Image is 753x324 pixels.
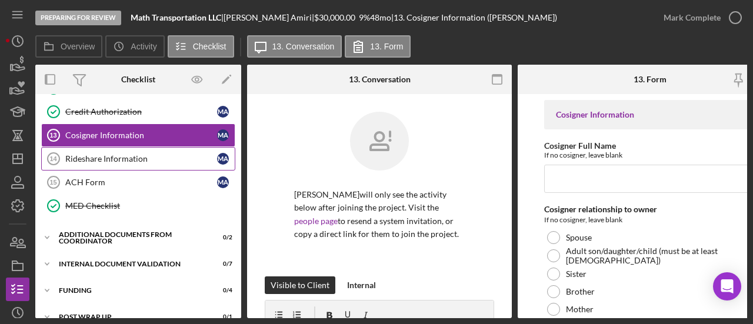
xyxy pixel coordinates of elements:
div: $30,000.00 [314,13,359,22]
a: MED Checklist [41,194,235,218]
div: Cosigner Information [556,110,744,119]
div: Preparing for Review [35,11,121,25]
tspan: 14 [49,155,57,162]
label: 13. Form [370,42,403,51]
div: 13. Form [634,75,667,84]
div: 9 % [359,13,370,22]
a: 13Cosigner InformationMA [41,123,235,147]
tspan: 15 [49,179,56,186]
label: Cosigner Full Name [544,141,616,151]
div: Checklist [121,75,155,84]
label: Checklist [193,42,226,51]
label: Adult son/daughter/child (must be at least [DEMOGRAPHIC_DATA]) [566,246,753,265]
button: Checklist [168,35,234,58]
div: ACH Form [65,178,217,187]
div: [PERSON_NAME] Amiri | [224,13,314,22]
b: Math Transportation LLC [131,12,221,22]
div: Internal Document Validation [59,260,203,268]
div: Funding [59,287,203,294]
label: Spouse [566,233,592,242]
div: 0 / 1 [211,313,232,320]
div: 0 / 4 [211,287,232,294]
a: 14Rideshare InformationMA [41,147,235,171]
p: [PERSON_NAME] will only see the activity below after joining the project. Visit the to resend a s... [294,188,465,241]
div: M A [217,106,229,118]
div: Additional Documents from Coordinator [59,231,203,245]
button: 13. Conversation [247,35,342,58]
label: Sister [566,269,587,279]
a: people page [294,216,338,226]
div: Mark Complete [664,6,721,29]
div: Post Wrap Up [59,313,203,320]
div: Cosigner Information [65,131,217,140]
label: 13. Conversation [272,42,335,51]
button: Internal [341,276,382,294]
div: Internal [347,276,376,294]
button: Overview [35,35,102,58]
div: Visible to Client [271,276,329,294]
label: Activity [131,42,156,51]
div: | [131,13,224,22]
a: 15ACH FormMA [41,171,235,194]
label: Mother [566,305,594,314]
a: Credit AuthorizationMA [41,100,235,123]
label: Overview [61,42,95,51]
div: Credit Authorization [65,107,217,116]
div: 0 / 7 [211,260,232,268]
div: | 13. Cosigner Information ([PERSON_NAME]) [391,13,557,22]
div: M A [217,153,229,165]
div: 48 mo [370,13,391,22]
div: Rideshare Information [65,154,217,163]
button: Mark Complete [652,6,747,29]
button: Activity [105,35,164,58]
div: M A [217,129,229,141]
button: 13. Form [345,35,411,58]
tspan: 13 [49,132,56,139]
div: 0 / 2 [211,234,232,241]
button: Visible to Client [265,276,335,294]
label: Brother [566,287,595,296]
div: 13. Conversation [349,75,411,84]
div: Open Intercom Messenger [713,272,741,300]
div: MED Checklist [65,201,235,211]
div: M A [217,176,229,188]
